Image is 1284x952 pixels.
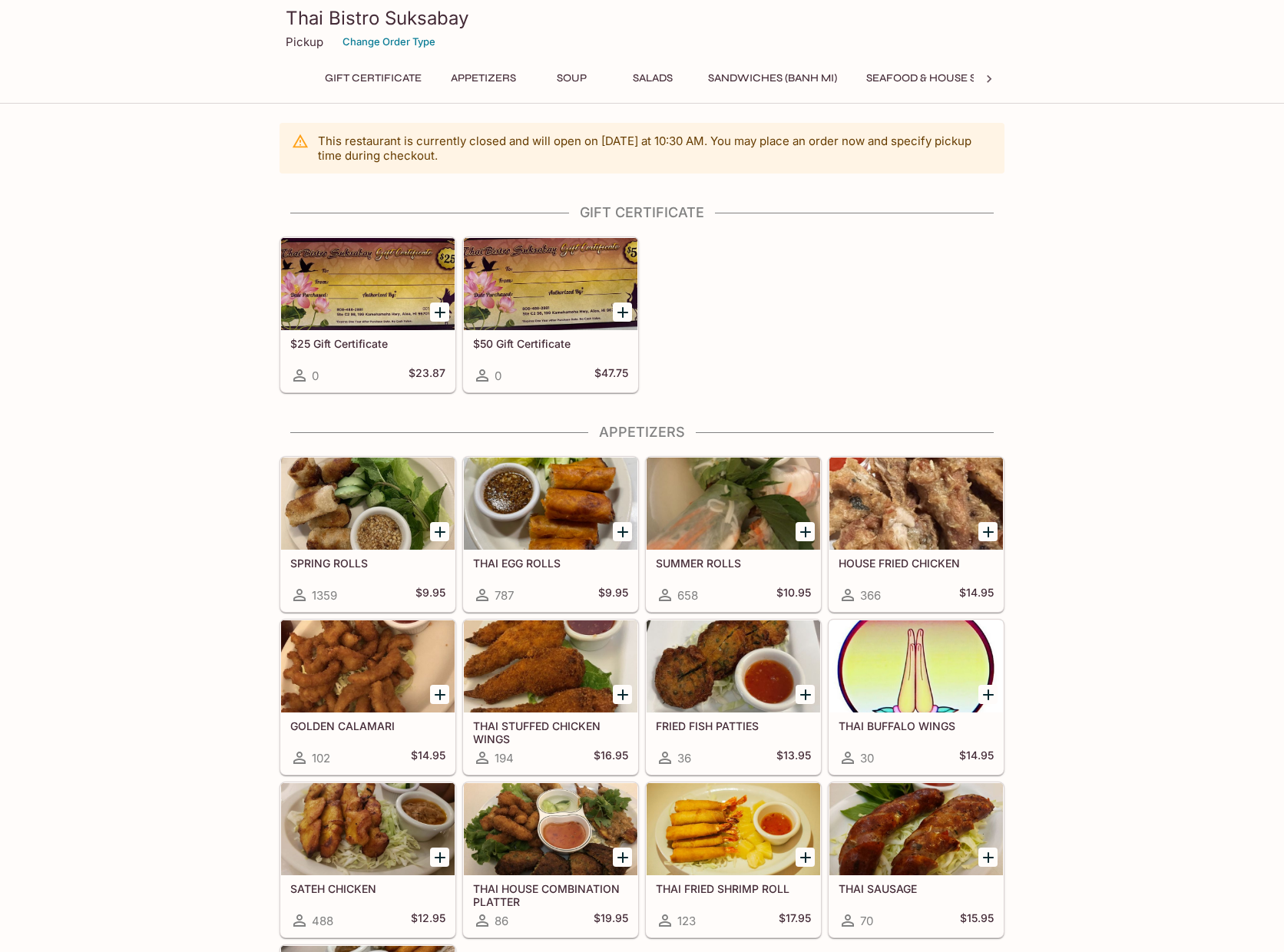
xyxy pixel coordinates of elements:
h5: SATEH CHICKEN [290,882,445,895]
div: FRIED FISH PATTIES [647,620,820,712]
h5: $17.95 [779,911,811,930]
a: SPRING ROLLS1359$9.95 [280,457,455,612]
div: GOLDEN CALAMARI [281,620,455,712]
span: 0 [495,369,501,383]
button: Add THAI EGG ROLLS [613,522,632,541]
button: Salads [618,68,687,89]
button: Add FRIED FISH PATTIES [796,685,815,704]
a: THAI HOUSE COMBINATION PLATTER86$19.95 [463,782,638,937]
a: FRIED FISH PATTIES36$13.95 [646,620,821,775]
h5: $23.87 [409,366,445,385]
div: THAI BUFFALO WINGS [829,620,1003,712]
span: 30 [860,751,874,765]
h5: THAI HOUSE COMBINATION PLATTER [473,882,628,907]
h4: Gift Certificate [280,204,1004,221]
p: This restaurant is currently closed and will open on [DATE] at 10:30 AM . You may place an order ... [318,134,992,163]
button: Add $50 Gift Certificate [613,302,632,322]
div: THAI EGG ROLLS [464,458,637,550]
h5: $14.95 [959,749,994,767]
h4: Appetizers [280,424,1004,441]
h5: $16.95 [594,749,628,767]
p: Pickup [286,35,323,49]
a: SUMMER ROLLS658$10.95 [646,457,821,612]
span: 0 [312,369,319,383]
button: Add THAI BUFFALO WINGS [978,685,998,704]
h5: THAI BUFFALO WINGS [839,719,994,732]
button: Add SATEH CHICKEN [430,848,449,867]
button: Add SUMMER ROLLS [796,522,815,541]
h5: HOUSE FRIED CHICKEN [839,557,994,570]
div: SUMMER ROLLS [647,458,820,550]
h5: $9.95 [598,586,628,604]
button: Add SPRING ROLLS [430,522,449,541]
a: SATEH CHICKEN488$12.95 [280,782,455,937]
h5: $12.95 [411,911,445,930]
span: 102 [312,751,330,765]
button: Soup [537,68,606,89]
div: $25 Gift Certificate [281,238,455,330]
span: 70 [860,914,873,928]
button: Add GOLDEN CALAMARI [430,685,449,704]
h5: $14.95 [959,586,994,604]
a: $50 Gift Certificate0$47.75 [463,237,638,392]
a: GOLDEN CALAMARI102$14.95 [280,620,455,775]
button: Appetizers [442,68,525,89]
span: 86 [495,914,508,928]
h5: SUMMER ROLLS [656,557,811,570]
button: Seafood & House Specials [858,68,1029,89]
button: Sandwiches (Banh Mi) [700,68,846,89]
h5: THAI STUFFED CHICKEN WINGS [473,719,628,745]
button: Gift Certificate [316,68,430,89]
h5: GOLDEN CALAMARI [290,719,445,732]
button: Add THAI SAUSAGE [978,848,998,867]
h5: $47.75 [594,366,628,385]
button: Add $25 Gift Certificate [430,302,449,322]
span: 194 [495,751,514,765]
span: 366 [860,588,881,603]
a: THAI SAUSAGE70$15.95 [829,782,1004,937]
button: Add THAI FRIED SHRIMP ROLL [796,848,815,867]
div: THAI FRIED SHRIMP ROLL [647,783,820,875]
span: 36 [677,751,691,765]
div: $50 Gift Certificate [464,238,637,330]
button: Add THAI HOUSE COMBINATION PLATTER [613,848,632,867]
h5: $13.95 [776,749,811,767]
h5: SPRING ROLLS [290,557,445,570]
h5: THAI EGG ROLLS [473,557,628,570]
h3: Thai Bistro Suksabay [286,6,998,30]
div: THAI SAUSAGE [829,783,1003,875]
div: SATEH CHICKEN [281,783,455,875]
h5: FRIED FISH PATTIES [656,719,811,732]
span: 123 [677,914,696,928]
a: THAI FRIED SHRIMP ROLL123$17.95 [646,782,821,937]
h5: $19.95 [594,911,628,930]
span: 488 [312,914,333,928]
a: THAI BUFFALO WINGS30$14.95 [829,620,1004,775]
a: THAI EGG ROLLS787$9.95 [463,457,638,612]
button: Add THAI STUFFED CHICKEN WINGS [613,685,632,704]
h5: THAI SAUSAGE [839,882,994,895]
h5: $50 Gift Certificate [473,337,628,350]
div: HOUSE FRIED CHICKEN [829,458,1003,550]
button: Add HOUSE FRIED CHICKEN [978,522,998,541]
span: 658 [677,588,698,603]
h5: $9.95 [415,586,445,604]
h5: $10.95 [776,586,811,604]
h5: $15.95 [960,911,994,930]
a: HOUSE FRIED CHICKEN366$14.95 [829,457,1004,612]
div: THAI STUFFED CHICKEN WINGS [464,620,637,712]
a: $25 Gift Certificate0$23.87 [280,237,455,392]
h5: THAI FRIED SHRIMP ROLL [656,882,811,895]
div: SPRING ROLLS [281,458,455,550]
a: THAI STUFFED CHICKEN WINGS194$16.95 [463,620,638,775]
button: Change Order Type [336,30,442,54]
div: THAI HOUSE COMBINATION PLATTER [464,783,637,875]
span: 1359 [312,588,337,603]
span: 787 [495,588,514,603]
h5: $25 Gift Certificate [290,337,445,350]
h5: $14.95 [411,749,445,767]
